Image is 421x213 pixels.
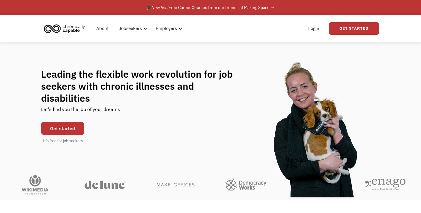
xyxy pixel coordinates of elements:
[42,22,90,35] a: home
[329,22,379,35] a: Get Started
[41,104,120,119] div: Let's find you the job of your dreams
[115,19,149,38] div: Jobseekers
[93,19,112,38] a: About
[41,122,84,135] a: Get started
[42,22,87,35] img: Chronically Capable logo
[146,4,275,11] div: 🎓 Free Career Courses from our friends at Making Space →
[41,68,244,104] h1: Leading the flexible work revolution for job seekers with chronic illnesses and disabilities
[152,19,184,38] div: Employers
[305,19,323,38] a: Login
[156,25,177,32] div: Employers
[43,138,83,144] div: It's free for job seekers
[151,5,169,10] em: Now live!
[119,25,142,32] div: Jobseekers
